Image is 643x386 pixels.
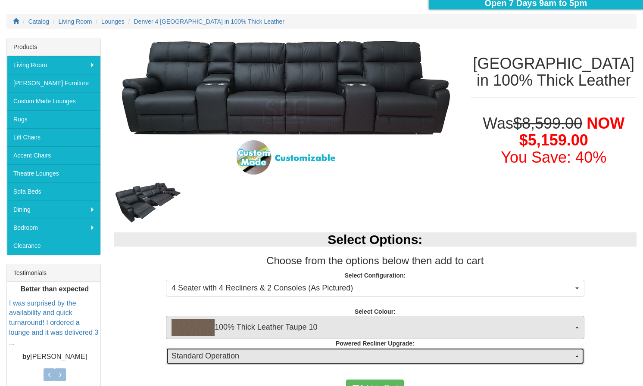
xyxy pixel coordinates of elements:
a: Living Room [7,56,100,74]
button: 100% Thick Leather Taupe 10100% Thick Leather Taupe 10 [166,316,584,339]
span: 4 Seater with 4 Recliners & 2 Consoles (As Pictured) [172,283,573,294]
a: Denver 4 [GEOGRAPHIC_DATA] in 100% Thick Leather [134,18,284,25]
span: NOW $5,159.00 [519,114,624,149]
a: Living Room [59,18,92,25]
a: [PERSON_NAME] Furniture [7,74,100,92]
div: Products [7,38,100,56]
strong: Select Configuration: [345,272,406,279]
b: Select Options: [328,232,422,247]
h1: [GEOGRAPHIC_DATA] in 100% Thick Leather [471,55,637,89]
a: Bedroom [7,219,100,237]
span: 100% Thick Leather Taupe 10 [172,319,573,336]
div: Testimonials [7,264,100,282]
a: Catalog [28,18,49,25]
a: Dining [7,201,100,219]
button: 4 Seater with 4 Recliners & 2 Consoles (As Pictured) [166,280,584,297]
b: by [22,353,31,360]
strong: Select Colour: [355,308,396,315]
strong: Powered Recliner Upgrade: [336,340,415,347]
p: [PERSON_NAME] [9,352,100,362]
a: Custom Made Lounges [7,92,100,110]
b: Better than expected [21,285,89,293]
img: 100% Thick Leather Taupe 10 [172,319,215,336]
a: Accent Chairs [7,146,100,164]
a: I was surprised by the availability and quick turnaround! I ordered a lounge and it was delivered... [9,300,98,346]
a: Theatre Lounges [7,164,100,182]
a: Rugs [7,110,100,128]
font: You Save: 40% [501,148,606,166]
h3: Choose from the options below then add to cart [114,255,637,266]
h1: Was [471,115,637,166]
button: Standard Operation [166,348,584,365]
span: Standard Operation [172,351,573,362]
a: Lift Chairs [7,128,100,146]
a: Sofa Beds [7,182,100,201]
a: Clearance [7,237,100,255]
a: Lounges [101,18,125,25]
del: $8,599.00 [513,114,582,132]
